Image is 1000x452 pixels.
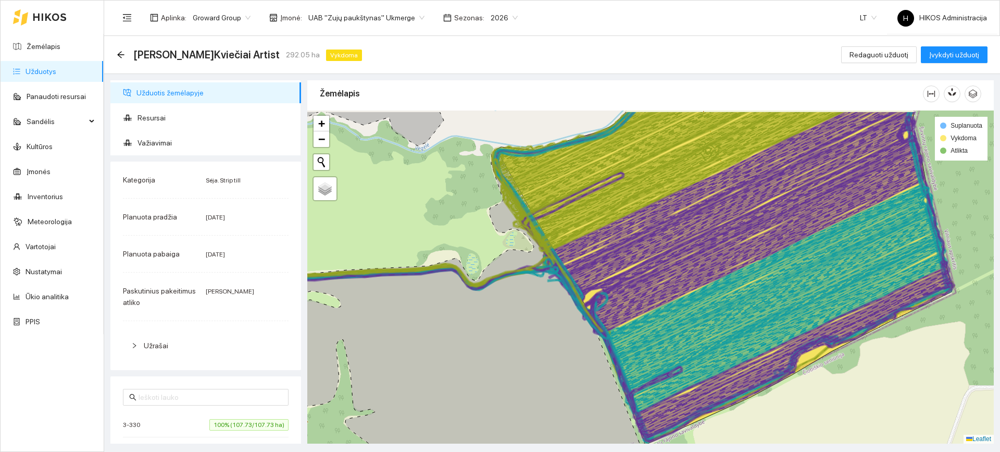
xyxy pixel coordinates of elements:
span: 3-330 [123,420,145,430]
button: Redaguoti užduotį [841,46,917,63]
a: Inventorius [28,192,63,201]
a: Meteorologija [28,217,72,226]
span: menu-fold [122,13,132,22]
span: LT [860,10,877,26]
a: Zoom in [314,116,329,131]
span: Aplinka : [161,12,186,23]
span: 100% (107.73/107.73 ha) [209,419,289,431]
span: Sandėlis [27,111,86,132]
a: Zoom out [314,131,329,147]
span: − [318,132,325,145]
span: Planuota pradžia [123,213,177,221]
span: column-width [923,90,939,98]
span: Redaguoti užduotį [849,49,908,60]
span: layout [150,14,158,22]
span: Užrašai [144,341,168,350]
a: Kultūros [27,142,53,151]
span: Groward Group [193,10,251,26]
span: calendar [443,14,452,22]
button: Initiate a new search [314,154,329,170]
span: H [903,10,908,27]
span: Resursai [137,107,293,128]
button: menu-fold [117,7,137,28]
a: Žemėlapis [27,42,60,51]
span: + [318,117,325,130]
span: Įmonė : [280,12,302,23]
span: search [129,394,136,401]
span: Suplanuota [951,122,982,129]
a: Leaflet [966,435,991,443]
a: PPIS [26,317,40,326]
span: [PERSON_NAME] [206,288,254,295]
span: Planuota pabaiga [123,250,180,258]
a: Nustatymai [26,267,62,276]
button: Įvykdyti užduotį [921,46,988,63]
span: Kategorija [123,176,155,184]
input: Ieškoti lauko [139,392,282,403]
span: Įvykdyti užduotį [929,49,979,60]
span: UAB "Zujų paukštynas" Ukmerge [308,10,424,26]
div: Žemėlapis [320,79,923,108]
span: Sezonas : [454,12,484,23]
span: 2026 [491,10,518,26]
span: Vykdoma [951,135,977,142]
span: Važiavimai [137,132,293,153]
a: Vartotojai [26,242,56,251]
button: column-width [923,85,940,102]
a: Panaudoti resursai [27,92,86,101]
span: [DATE] [206,214,225,221]
div: Užrašai [123,334,289,358]
span: Užduotis žemėlapyje [136,82,293,103]
span: HIKOS Administracija [897,14,987,22]
span: Atlikta [951,147,968,154]
a: Redaguoti užduotį [841,51,917,59]
a: Layers [314,177,336,200]
span: Sėja. Strip till [206,177,241,184]
a: Užduotys [26,67,56,76]
a: Ūkio analitika [26,292,69,301]
span: right [131,343,137,349]
span: 292.05 ha [286,49,320,60]
span: Vykdoma [326,50,362,61]
span: arrow-left [117,51,125,59]
a: Įmonės [27,167,51,176]
div: Atgal [117,51,125,59]
span: Paskutinius pakeitimus atliko [123,287,196,307]
span: shop [269,14,278,22]
span: Sėja Ž.Kviečiai Artist [133,46,280,63]
span: [DATE] [206,251,225,258]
